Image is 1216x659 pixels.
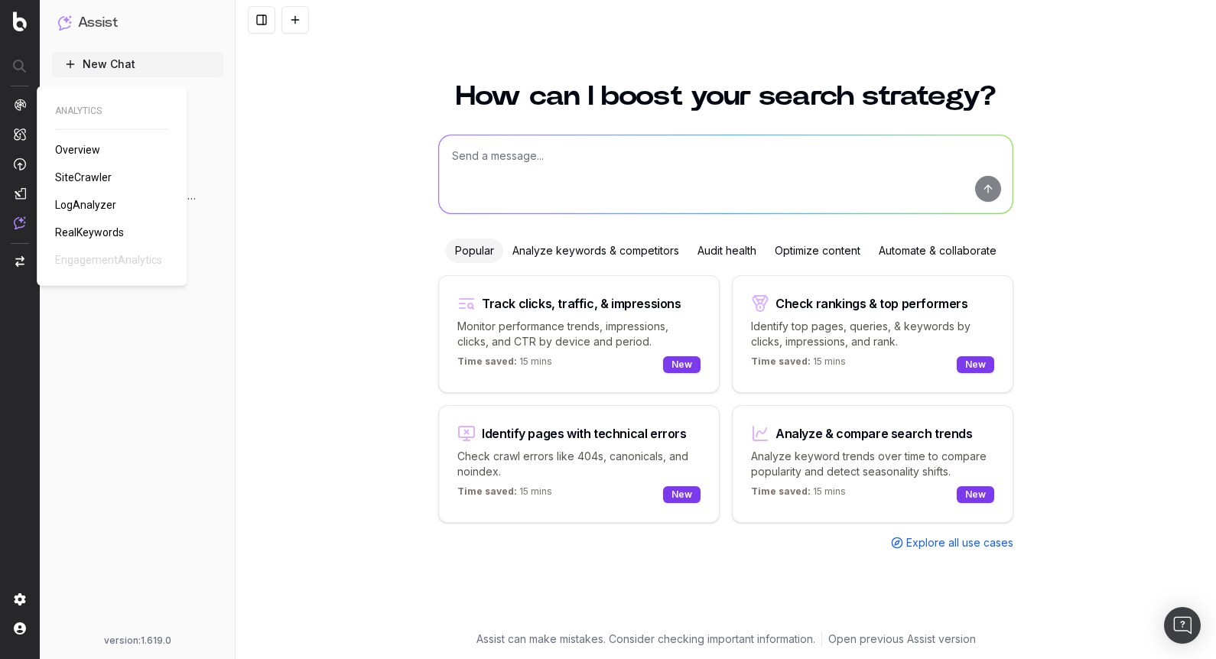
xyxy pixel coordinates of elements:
span: Explore all use cases [906,535,1013,550]
p: Analyze keyword trends over time to compare popularity and detect seasonality shifts. [751,449,994,479]
div: Identify pages with technical errors [482,427,687,440]
div: New [663,486,701,503]
a: How to use Assist [52,83,223,107]
img: Assist [14,216,26,229]
div: New [957,486,994,503]
img: Setting [14,593,26,605]
img: Activation [14,157,26,170]
h1: Assist [78,12,118,34]
p: Monitor performance trends, impressions, clicks, and CTR by device and period. [457,319,701,349]
div: Open Intercom Messenger [1164,607,1201,644]
p: 15 mins [751,355,846,374]
div: Analyze & compare search trends [775,427,973,440]
span: Time saved: [457,355,517,367]
span: Time saved: [457,485,517,497]
a: LogAnalyzer [55,197,122,213]
p: Identify top pages, queries, & keywords by clicks, impressions, and rank. [751,319,994,349]
div: Optimize content [766,239,870,263]
button: Assist [58,12,217,34]
p: Check crawl errors like 404s, canonicals, and noindex. [457,449,701,479]
img: Intelligence [14,128,26,141]
p: 15 mins [457,355,552,374]
span: Overview [55,144,100,156]
div: Track clicks, traffic, & impressions [482,297,681,310]
div: New [663,356,701,373]
img: Botify logo [13,11,27,31]
div: Audit health [688,239,766,263]
div: Automate & collaborate [870,239,1006,263]
div: version: 1.619.0 [58,635,217,647]
span: ANALYTICS [55,105,168,117]
span: RealKeywords [55,226,124,239]
img: Assist [58,15,72,30]
img: Switch project [15,256,24,267]
img: Analytics [14,99,26,111]
span: Time saved: [751,355,811,367]
img: Studio [14,187,26,200]
a: RealKeywords [55,225,130,240]
a: Explore all use cases [891,535,1013,550]
p: 15 mins [751,485,846,504]
div: New [957,356,994,373]
div: Check rankings & top performers [775,297,968,310]
img: My account [14,622,26,635]
p: Assist can make mistakes. Consider checking important information. [476,631,815,647]
h1: How can I boost your search strategy? [438,83,1013,110]
a: SiteCrawler [55,170,118,185]
span: SiteCrawler [55,171,112,183]
span: LogAnalyzer [55,199,116,211]
span: Time saved: [751,485,811,497]
div: Analyze keywords & competitors [503,239,688,263]
p: 15 mins [457,485,552,504]
button: New Chat [52,52,223,76]
div: Popular [446,239,503,263]
a: Overview [55,142,106,157]
a: Open previous Assist version [828,631,976,647]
